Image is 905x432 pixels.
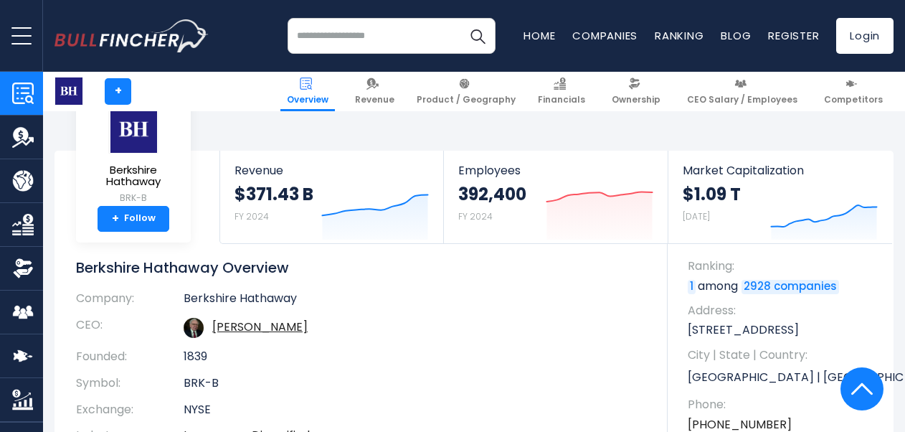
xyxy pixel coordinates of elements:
[683,164,878,177] span: Market Capitalization
[688,258,879,274] span: Ranking:
[234,183,313,205] strong: $371.43 B
[12,258,34,279] img: Ownership
[668,151,892,243] a: Market Capitalization $1.09 T [DATE]
[687,94,797,105] span: CEO Salary / Employees
[688,397,879,413] span: Phone:
[108,105,158,154] img: BRK-B logo
[184,344,646,370] td: 1839
[460,18,496,54] button: Search
[688,322,879,338] p: [STREET_ADDRESS]
[105,78,131,105] a: +
[818,72,889,111] a: Competitors
[76,258,646,277] h1: Berkshire Hathaway Overview
[234,210,269,222] small: FY 2024
[458,164,653,177] span: Employees
[683,183,741,205] strong: $1.09 T
[76,370,184,397] th: Symbol:
[655,28,703,43] a: Ranking
[523,28,555,43] a: Home
[184,370,646,397] td: BRK-B
[76,344,184,370] th: Founded:
[741,280,839,294] a: 2928 companies
[212,319,308,335] a: ceo
[688,367,879,388] p: [GEOGRAPHIC_DATA] | [GEOGRAPHIC_DATA] | US
[683,210,710,222] small: [DATE]
[538,94,585,105] span: Financials
[355,94,394,105] span: Revenue
[76,312,184,344] th: CEO:
[280,72,335,111] a: Overview
[410,72,522,111] a: Product / Geography
[349,72,401,111] a: Revenue
[417,94,516,105] span: Product / Geography
[87,105,180,206] a: Berkshire Hathaway BRK-B
[605,72,667,111] a: Ownership
[612,94,660,105] span: Ownership
[98,206,169,232] a: +Follow
[444,151,667,243] a: Employees 392,400 FY 2024
[287,94,328,105] span: Overview
[572,28,638,43] a: Companies
[458,183,526,205] strong: 392,400
[688,280,696,294] a: 1
[458,210,493,222] small: FY 2024
[220,151,443,243] a: Revenue $371.43 B FY 2024
[768,28,819,43] a: Register
[836,18,894,54] a: Login
[184,318,204,338] img: warren-buffett.jpg
[112,212,119,225] strong: +
[688,347,879,363] span: City | State | Country:
[55,19,209,52] img: bullfincher logo
[688,278,879,294] p: among
[76,397,184,423] th: Exchange:
[688,303,879,319] span: Address:
[76,291,184,312] th: Company:
[184,291,646,312] td: Berkshire Hathaway
[721,28,751,43] a: Blog
[55,78,82,105] img: BRK-B logo
[55,19,209,52] a: Go to homepage
[234,164,429,177] span: Revenue
[824,94,883,105] span: Competitors
[87,192,179,205] small: BRK-B
[531,72,592,111] a: Financials
[184,397,646,423] td: NYSE
[681,72,804,111] a: CEO Salary / Employees
[87,164,179,188] span: Berkshire Hathaway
